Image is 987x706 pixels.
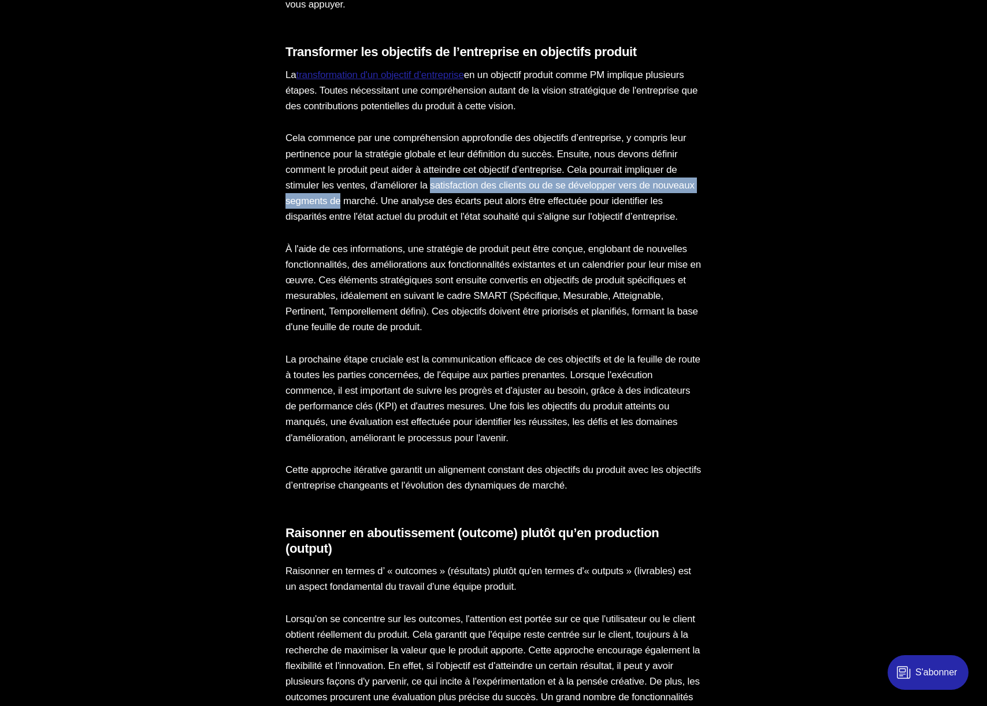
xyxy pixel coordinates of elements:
[285,462,702,493] p: Cette approche itérative garantit un alignement constant des objectifs du produit avec les object...
[285,130,702,224] p: Cela commence par une compréhension approfondie des objectifs d’entreprise, y compris leur pertin...
[285,563,702,594] p: Raisonner en termes d’ « outcomes » (résultats) plutôt qu'en termes d'« outputs » (livrables) est...
[285,526,702,556] h3: Raisonner en aboutissement (outcome) plutôt qu’en production (output)
[285,67,702,114] p: La en un objectif produit comme PM implique plusieurs étapes. Toutes nécessitant une compréhensio...
[285,45,702,60] h3: Transformer les objectifs de l’entreprise en objectifs produit
[285,352,702,446] p: La prochaine étape cruciale est la communication efficace de ces objectifs et de la feuille de ro...
[285,241,702,335] p: À l'aide de ces informations, une stratégie de produit peut être conçue, englobant de nouvelles f...
[878,649,987,706] iframe: portal-trigger
[296,69,464,80] a: transformation d'un objectif d’entreprise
